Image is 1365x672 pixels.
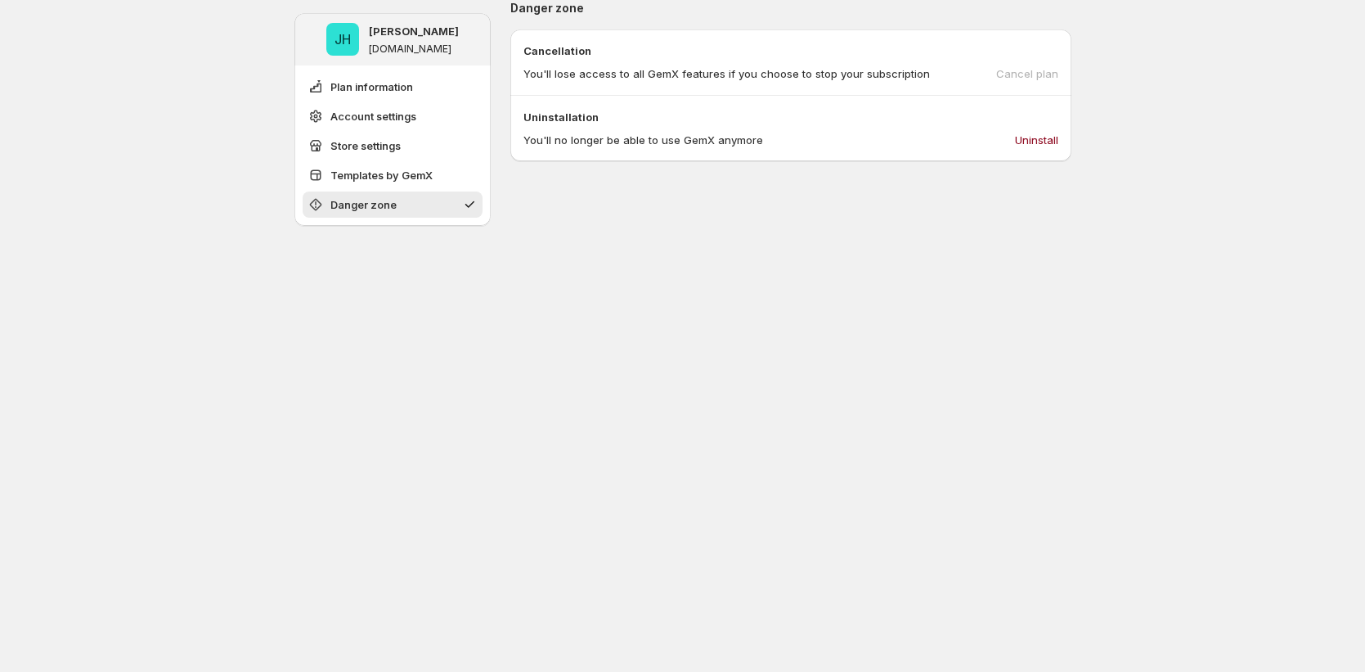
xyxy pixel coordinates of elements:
span: Templates by GemX [330,167,433,183]
p: [PERSON_NAME] [369,23,459,39]
button: Templates by GemX [303,162,483,188]
text: JH [335,31,351,47]
p: Cancellation [523,43,1058,59]
span: Store settings [330,138,401,154]
button: Store settings [303,133,483,159]
span: Danger zone [330,196,397,213]
p: Uninstallation [523,109,1058,125]
p: You'll no longer be able to use GemX anymore [523,132,763,148]
button: Account settings [303,103,483,129]
span: Jena Hoang [326,23,359,56]
span: Account settings [330,108,416,124]
button: Uninstall [1005,127,1068,153]
button: Plan information [303,74,483,100]
span: Uninstall [1015,132,1058,148]
span: Plan information [330,79,413,95]
p: [DOMAIN_NAME] [369,43,451,56]
button: Danger zone [303,192,483,218]
p: You'll lose access to all GemX features if you choose to stop your subscription [523,65,930,82]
